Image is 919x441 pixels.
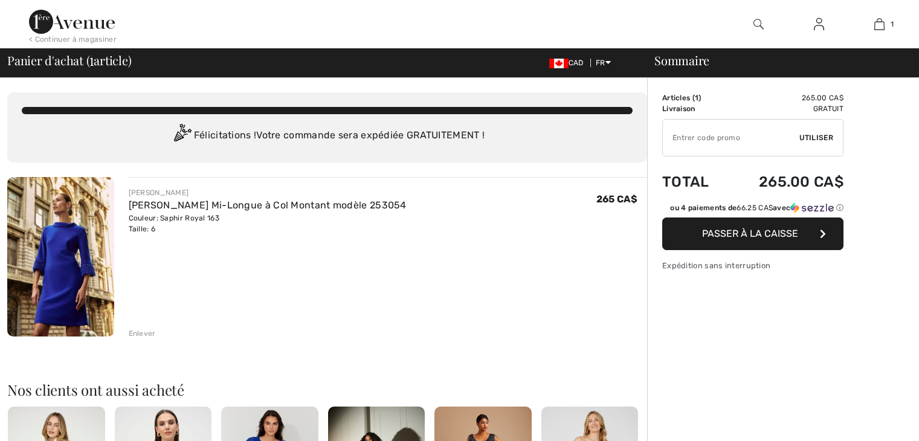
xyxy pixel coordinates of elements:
td: Livraison [662,103,727,114]
td: 265.00 CA$ [727,92,843,103]
a: [PERSON_NAME] Mi-Longue à Col Montant modèle 253054 [129,199,407,211]
h2: Nos clients ont aussi acheté [7,382,647,397]
span: 265 CA$ [596,193,637,205]
img: Mon panier [874,17,885,31]
div: [PERSON_NAME] [129,187,407,198]
span: Utiliser [799,132,833,143]
div: Couleur: Saphir Royal 163 Taille: 6 [129,213,407,234]
div: Félicitations ! Votre commande sera expédiée GRATUITEMENT ! [22,124,633,148]
a: Se connecter [804,17,834,32]
div: ou 4 paiements de avec [670,202,843,213]
span: Passer à la caisse [702,228,798,239]
span: FR [596,59,611,67]
span: CAD [549,59,588,67]
button: Passer à la caisse [662,217,843,250]
div: Enlever [129,328,156,339]
span: 1 [695,94,698,102]
img: Robe Droite Mi-Longue à Col Montant modèle 253054 [7,177,114,336]
div: ou 4 paiements de66.25 CA$avecSezzle Cliquez pour en savoir plus sur Sezzle [662,202,843,217]
img: recherche [753,17,764,31]
td: Gratuit [727,103,843,114]
span: 66.25 CA$ [737,204,773,212]
img: 1ère Avenue [29,10,115,34]
td: 265.00 CA$ [727,161,843,202]
img: Congratulation2.svg [170,124,194,148]
div: Sommaire [640,54,912,66]
a: 1 [850,17,909,31]
img: Sezzle [790,202,834,213]
td: Total [662,161,727,202]
div: Expédition sans interruption [662,260,843,271]
div: < Continuer à magasiner [29,34,117,45]
span: 1 [891,19,894,30]
img: Mes infos [814,17,824,31]
input: Code promo [663,120,799,156]
img: Canadian Dollar [549,59,569,68]
span: Panier d'achat ( article) [7,54,132,66]
span: 1 [89,51,94,67]
td: Articles ( ) [662,92,727,103]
